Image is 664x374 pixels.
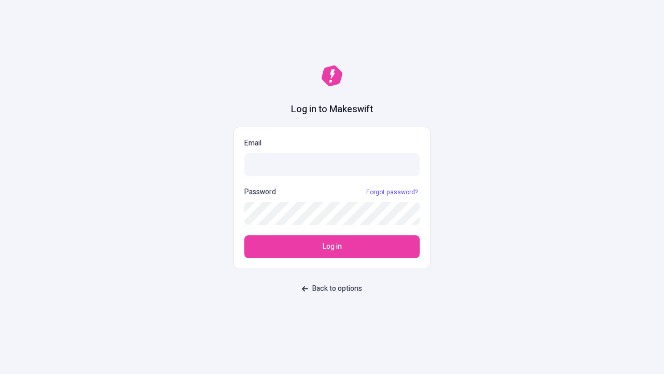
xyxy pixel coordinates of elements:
[244,153,420,176] input: Email
[323,241,342,252] span: Log in
[364,188,420,196] a: Forgot password?
[244,235,420,258] button: Log in
[244,186,276,198] p: Password
[291,103,373,116] h1: Log in to Makeswift
[296,279,368,298] button: Back to options
[244,138,420,149] p: Email
[312,283,362,295] span: Back to options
